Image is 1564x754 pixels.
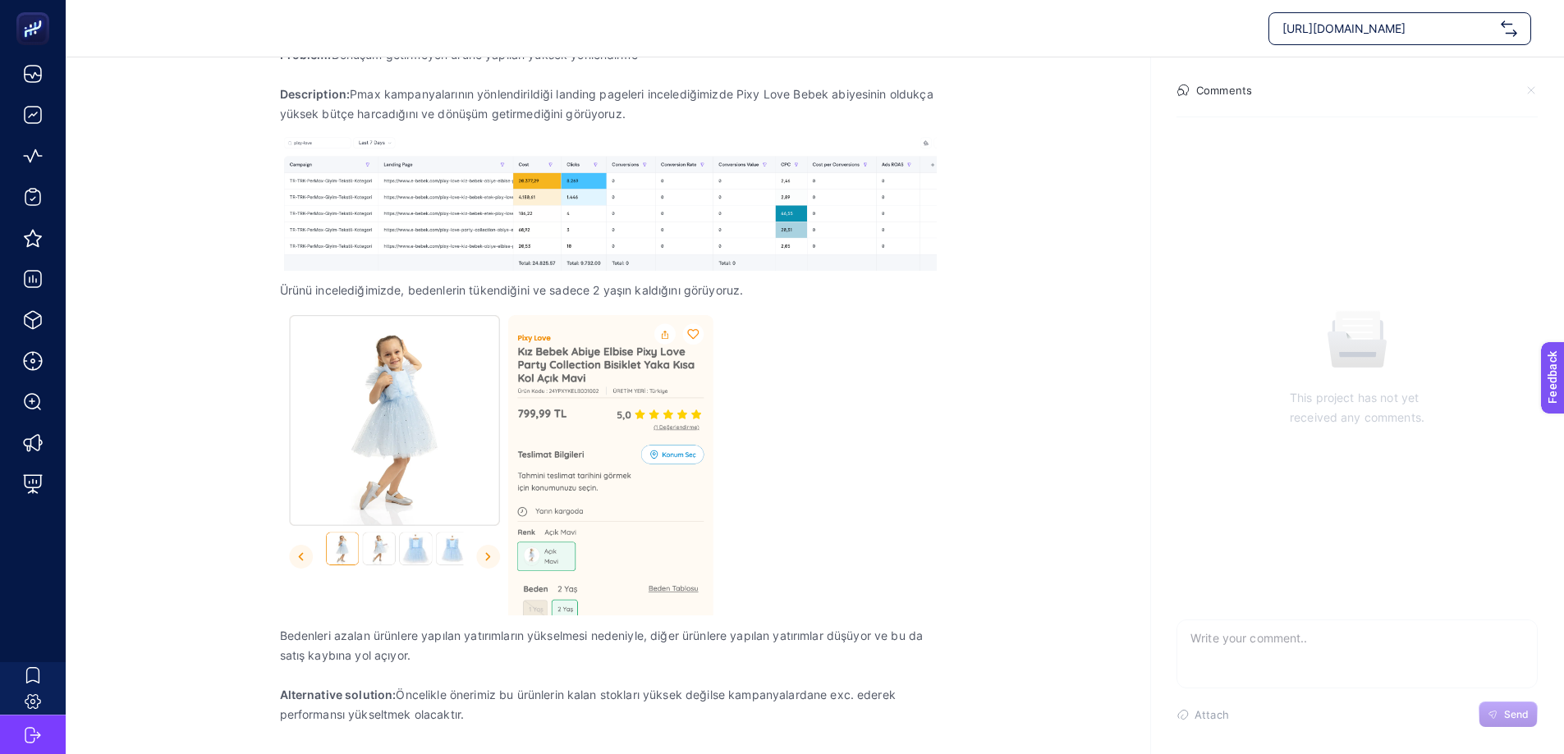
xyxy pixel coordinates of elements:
strong: Alternative solution: [280,688,397,701]
strong: Description: [280,87,351,101]
p: Öncelikle önerimiz bu ürünlerin kalan stokları yüksek değilse kampanyalardane exc. ederek perform... [280,685,937,724]
p: This project has not yet received any comments. [1290,388,1424,427]
p: Ürünü incelediğimizde, bedenlerin tükendiğini ve sadece 2 yaşın kaldığını görüyoruz. [280,281,937,300]
p: Bedenleri azalan ürünlere yapılan yatırımların yükselmesi nedeniyle, diğer ürünlere yapılan yatır... [280,626,937,665]
span: Attach [1195,708,1229,721]
img: 1755612900603-Ekran%20Resmi%202025-08-19%2016.57.51.png [280,134,937,271]
img: svg%3e [1501,21,1517,37]
span: [URL][DOMAIN_NAME] [1282,21,1494,37]
p: Pmax kampanyalarının yönlendirildiği landing pageleri incelediğimizde Pixy Love Bebek abiyesinin ... [280,85,937,124]
button: Send [1479,701,1538,728]
strong: Problem: [280,48,332,62]
div: Rich Text Editor. Editing area: main [280,34,937,754]
span: Feedback [10,5,62,18]
h4: Comments [1196,84,1252,97]
span: Send [1504,708,1529,721]
img: 1755613028594-image.png [280,311,721,615]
